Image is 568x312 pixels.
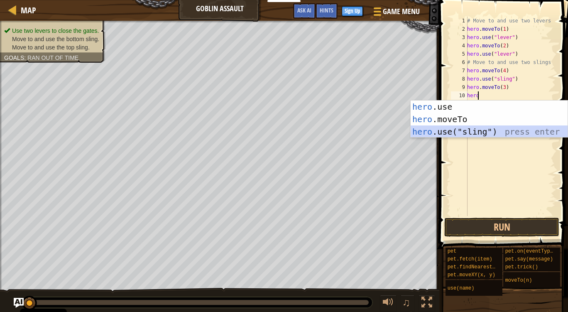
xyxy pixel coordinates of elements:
[451,100,468,108] div: 11
[451,17,468,25] div: 1
[12,44,90,51] span: Move to and use the top sling.
[448,285,475,291] span: use(name)
[448,272,495,278] span: pet.moveXY(x, y)
[401,295,415,312] button: ♫
[24,54,27,61] span: :
[451,66,468,75] div: 7
[451,58,468,66] div: 6
[505,264,538,270] span: pet.trick()
[320,6,333,14] span: Hints
[342,6,363,16] button: Sign Up
[505,278,532,283] span: moveTo(n)
[402,296,411,309] span: ♫
[451,33,468,42] div: 3
[4,35,99,43] li: Move to and use the bottom sling.
[451,42,468,50] div: 4
[293,3,316,19] button: Ask AI
[448,248,457,254] span: pet
[451,50,468,58] div: 5
[17,5,36,16] a: Map
[4,54,24,61] span: Goals
[297,6,311,14] span: Ask AI
[367,3,425,23] button: Game Menu
[27,54,78,61] span: Ran out of time
[4,27,99,35] li: Use two levers to close the gates.
[448,256,492,262] span: pet.fetch(item)
[4,43,99,52] li: Move to and use the top sling.
[444,218,559,237] button: Run
[14,298,24,308] button: Ask AI
[451,25,468,33] div: 2
[380,295,397,312] button: Adjust volume
[21,5,36,16] span: Map
[12,27,99,34] span: Use two levers to close the gates.
[451,83,468,91] div: 9
[451,75,468,83] div: 8
[12,36,99,42] span: Move to and use the bottom sling.
[451,91,468,100] div: 10
[505,256,553,262] span: pet.say(message)
[383,6,420,17] span: Game Menu
[419,295,435,312] button: Toggle fullscreen
[448,264,528,270] span: pet.findNearestByType(type)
